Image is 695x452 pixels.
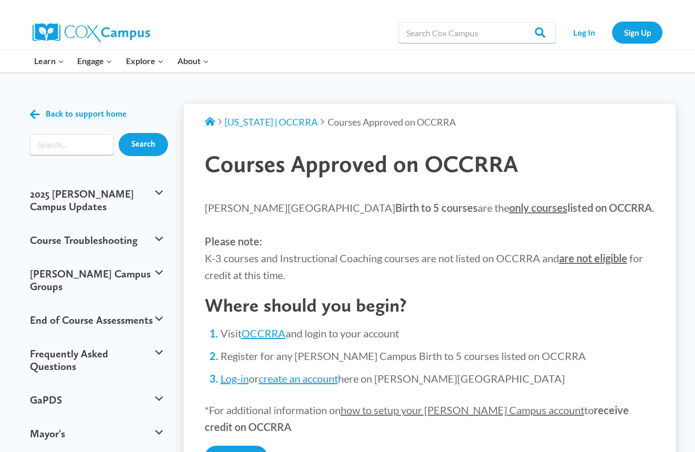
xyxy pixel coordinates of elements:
[561,22,607,43] a: Log In
[220,371,655,386] li: or here on [PERSON_NAME][GEOGRAPHIC_DATA]
[30,134,113,155] input: Search input
[398,22,556,43] input: Search Cox Campus
[220,372,249,385] a: Log-in
[25,257,168,303] button: [PERSON_NAME] Campus Groups
[30,134,113,155] form: Search form
[241,327,286,340] a: OCCRRA
[25,177,168,223] button: 2025 [PERSON_NAME] Campus Updates
[77,54,112,68] span: Engage
[119,133,168,156] input: Search
[30,107,127,122] a: Back to support home
[25,337,168,383] button: Frequently Asked Questions
[205,402,655,435] p: *For additional information on to
[34,54,64,68] span: Learn
[205,199,655,283] p: [PERSON_NAME][GEOGRAPHIC_DATA] are the . K-3 courses and Instructional Coaching courses are not l...
[561,22,662,43] nav: Secondary Navigation
[126,54,164,68] span: Explore
[205,116,215,128] a: Support Home
[509,201,567,214] span: only courses
[559,252,627,264] strong: are not eligible
[25,303,168,337] button: End of Course Assessments
[328,116,456,128] span: Courses Approved on OCCRRA
[205,294,655,316] h2: Where should you begin?
[205,235,262,248] strong: Please note:
[46,109,127,119] span: Back to support home
[25,417,168,450] button: Mayor's
[25,223,168,257] button: Course Troubleshooting
[509,201,652,214] strong: listed on OCCRRA
[395,201,478,214] strong: Birth to 5 courses
[33,23,150,42] img: Cox Campus
[25,383,168,417] button: GaPDS
[27,50,215,72] nav: Primary Navigation
[225,116,318,128] a: [US_STATE] | OCCRRA
[177,54,209,68] span: About
[220,326,655,341] li: Visit and login to your account
[612,22,662,43] a: Sign Up
[341,404,584,416] span: how to setup your [PERSON_NAME] Campus account
[205,150,518,178] span: Courses Approved on OCCRRA
[259,372,338,385] a: create an account
[220,348,655,363] li: Register for any [PERSON_NAME] Campus Birth to 5 courses listed on OCCRRA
